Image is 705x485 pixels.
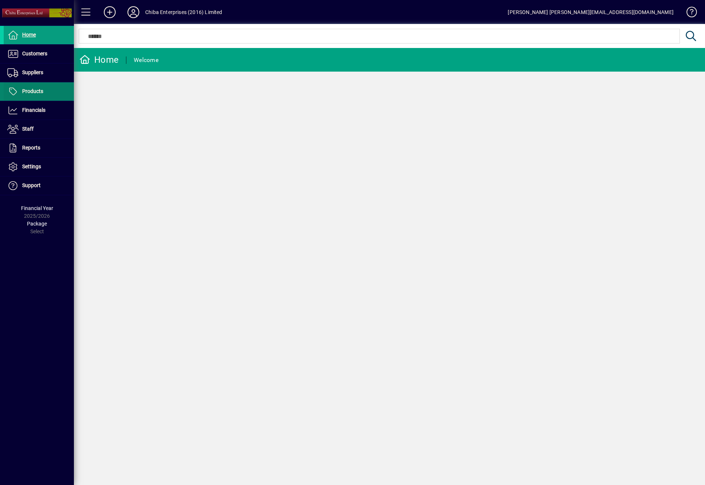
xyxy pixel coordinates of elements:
div: Welcome [134,54,159,66]
span: Financial Year [21,205,53,211]
a: Settings [4,158,74,176]
span: Financials [22,107,45,113]
span: Staff [22,126,34,132]
div: [PERSON_NAME] [PERSON_NAME][EMAIL_ADDRESS][DOMAIN_NAME] [508,6,674,18]
a: Knowledge Base [681,1,696,25]
span: Products [22,88,43,94]
button: Add [98,6,122,19]
span: Suppliers [22,69,43,75]
a: Products [4,82,74,101]
span: Reports [22,145,40,151]
div: Chiba Enterprises (2016) Limited [145,6,222,18]
span: Home [22,32,36,38]
div: Home [79,54,119,66]
a: Financials [4,101,74,120]
span: Customers [22,51,47,56]
a: Support [4,176,74,195]
button: Profile [122,6,145,19]
a: Suppliers [4,63,74,82]
span: Package [27,221,47,227]
a: Staff [4,120,74,138]
span: Support [22,182,41,188]
span: Settings [22,164,41,169]
a: Reports [4,139,74,157]
a: Customers [4,45,74,63]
